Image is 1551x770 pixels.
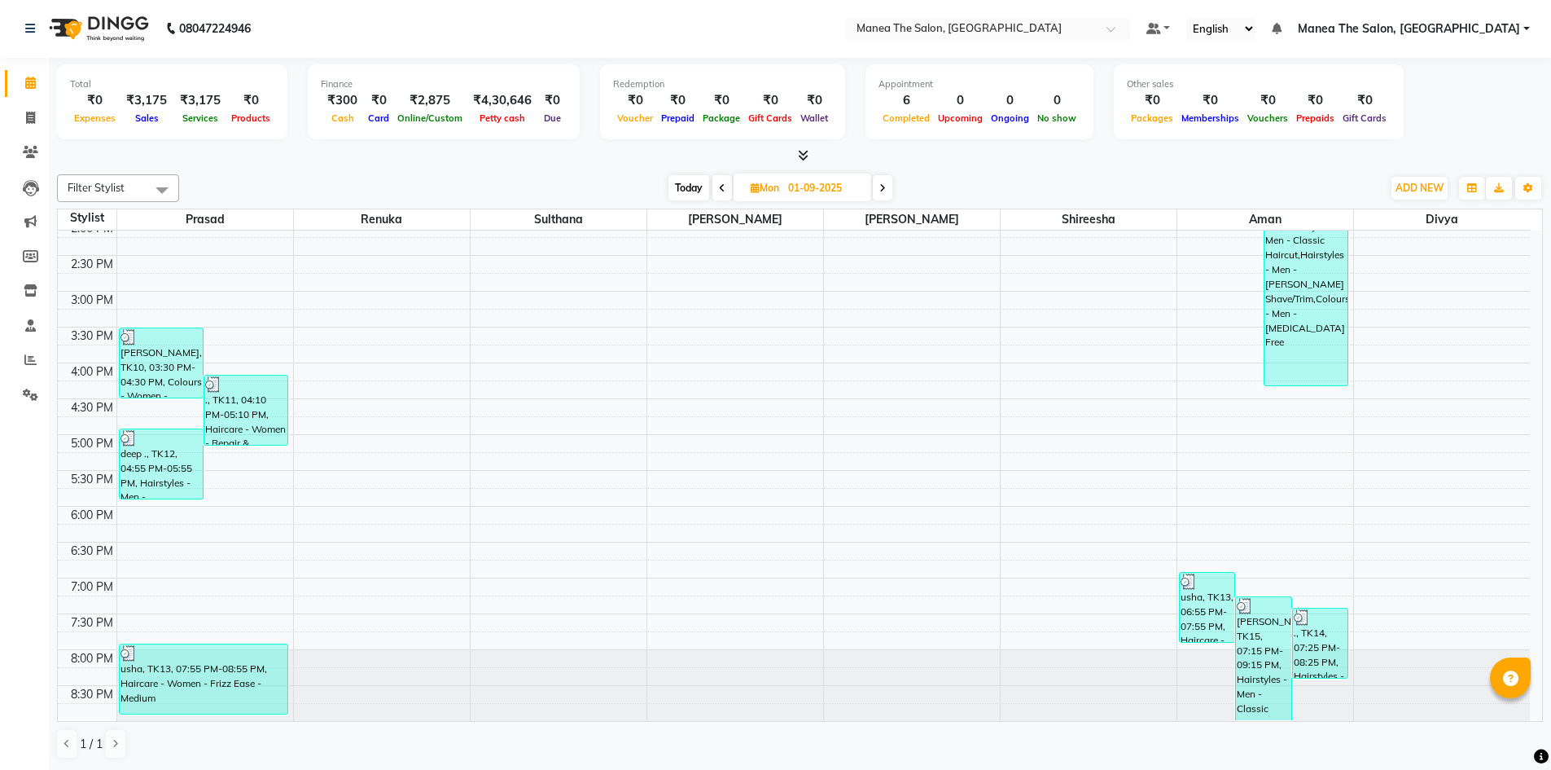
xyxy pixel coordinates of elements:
[68,471,116,488] div: 5:30 PM
[1293,609,1348,678] div: ., TK14, 07:25 PM-08:25 PM, Hairstyles - Men - Classic Haircut
[1391,177,1448,200] button: ADD NEW
[878,91,934,110] div: 6
[647,209,823,230] span: [PERSON_NAME]
[1180,573,1235,642] div: usha, TK13, 06:55 PM-07:55 PM, Haircare - Women - Repair & Rejuvenate - Long
[68,292,116,309] div: 3:00 PM
[80,736,103,753] span: 1 / 1
[68,328,116,345] div: 3:30 PM
[747,182,783,194] span: Mon
[1339,112,1391,124] span: Gift Cards
[1033,91,1080,110] div: 0
[540,112,565,124] span: Due
[538,91,567,110] div: ₹0
[70,77,274,91] div: Total
[227,112,274,124] span: Products
[1243,112,1292,124] span: Vouchers
[68,507,116,524] div: 6:00 PM
[68,543,116,560] div: 6:30 PM
[70,112,120,124] span: Expenses
[471,209,646,230] span: Sulthana
[68,614,116,631] div: 7:30 PM
[1395,182,1444,194] span: ADD NEW
[68,399,116,416] div: 4:30 PM
[613,91,657,110] div: ₹0
[699,112,744,124] span: Package
[699,91,744,110] div: ₹0
[68,181,125,194] span: Filter Stylist
[796,91,832,110] div: ₹0
[796,112,832,124] span: Wallet
[393,91,467,110] div: ₹2,875
[42,6,153,51] img: logo
[120,328,203,398] div: [PERSON_NAME], TK10, 03:30 PM-04:30 PM, Colours - Women - [MEDICAL_DATA] Free
[1177,91,1243,110] div: ₹0
[321,77,567,91] div: Finance
[1243,91,1292,110] div: ₹0
[173,91,227,110] div: ₹3,175
[1177,112,1243,124] span: Memberships
[934,91,987,110] div: 0
[364,91,393,110] div: ₹0
[475,112,529,124] span: Petty cash
[467,91,538,110] div: ₹4,30,646
[120,645,288,714] div: usha, TK13, 07:55 PM-08:55 PM, Haircare - Women - Frizz Ease - Medium
[120,429,203,499] div: deep ., TK12, 04:55 PM-05:55 PM, Hairstyles - Men - [PERSON_NAME] Shave/Trim
[294,209,470,230] span: Renuka
[1339,91,1391,110] div: ₹0
[321,91,364,110] div: ₹300
[68,579,116,596] div: 7:00 PM
[1127,77,1391,91] div: Other sales
[1264,173,1347,385] div: sahit .., TK09, 01:20 PM-04:20 PM, Hairstyles - Men - Classic Haircut,Hairstyles - Men - [PERSON_...
[68,256,116,273] div: 2:30 PM
[824,209,1000,230] span: [PERSON_NAME]
[1033,112,1080,124] span: No show
[934,112,987,124] span: Upcoming
[70,91,120,110] div: ₹0
[1292,91,1339,110] div: ₹0
[68,435,116,452] div: 5:00 PM
[1177,209,1353,230] span: aman
[657,91,699,110] div: ₹0
[393,112,467,124] span: Online/Custom
[878,77,1080,91] div: Appointment
[117,209,293,230] span: Prasad
[68,650,116,667] div: 8:00 PM
[131,112,163,124] span: Sales
[1236,597,1291,720] div: [PERSON_NAME], TK15, 07:15 PM-09:15 PM, Hairstyles - Men - Classic Haircut,Hairstyles - Men - [PE...
[178,112,222,124] span: Services
[744,91,796,110] div: ₹0
[1292,112,1339,124] span: Prepaids
[668,175,709,200] span: Today
[120,91,173,110] div: ₹3,175
[783,176,865,200] input: 2025-09-01
[364,112,393,124] span: Card
[1127,112,1177,124] span: Packages
[878,112,934,124] span: Completed
[179,6,251,51] b: 08047224946
[1127,91,1177,110] div: ₹0
[613,77,832,91] div: Redemption
[1001,209,1176,230] span: shireesha
[613,112,657,124] span: Voucher
[68,686,116,703] div: 8:30 PM
[1354,209,1531,230] span: Divya
[227,91,274,110] div: ₹0
[987,112,1033,124] span: Ongoing
[68,363,116,381] div: 4:00 PM
[204,376,287,445] div: ., TK11, 04:10 PM-05:10 PM, Haircare - Women - Repair & Rejuvenate - Long
[657,112,699,124] span: Prepaid
[58,209,116,227] div: Stylist
[327,112,358,124] span: Cash
[987,91,1033,110] div: 0
[744,112,796,124] span: Gift Cards
[1298,20,1520,37] span: Manea The Salon, [GEOGRAPHIC_DATA]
